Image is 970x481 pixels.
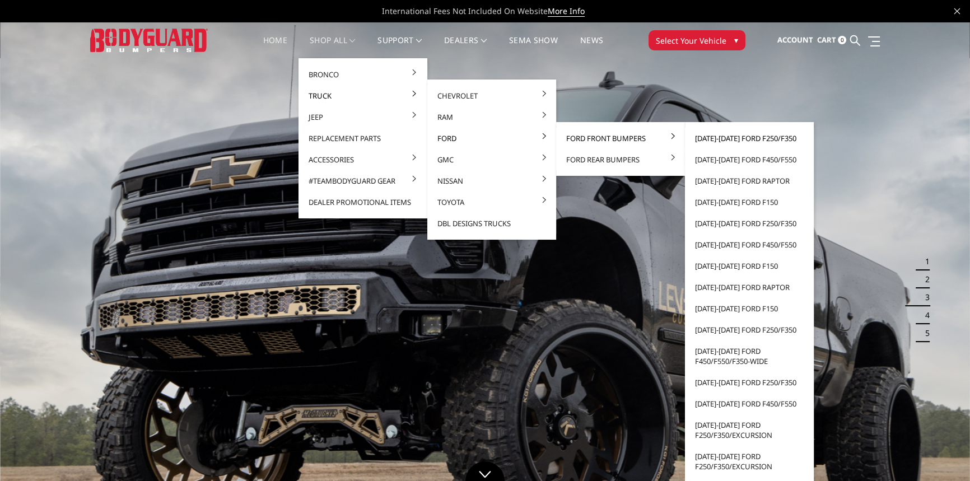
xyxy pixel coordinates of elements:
span: Account [777,35,813,45]
a: More Info [548,6,585,17]
a: #TeamBodyguard Gear [303,170,423,192]
a: Toyota [432,192,552,213]
a: Bronco [303,64,423,85]
a: GMC [432,149,552,170]
a: SEMA Show [509,36,558,58]
a: Ram [432,106,552,128]
iframe: Chat Widget [914,427,970,481]
button: 4 of 5 [918,306,930,324]
span: Cart [817,35,836,45]
a: DBL Designs Trucks [432,213,552,234]
span: ▾ [734,34,738,46]
button: 5 of 5 [918,324,930,342]
a: [DATE]-[DATE] Ford F250/F350/Excursion [689,414,809,446]
a: [DATE]-[DATE] Ford Raptor [689,277,809,298]
span: 0 [838,36,846,44]
a: Dealers [444,36,487,58]
a: News [580,36,603,58]
a: Ford Front Bumpers [561,128,680,149]
a: [DATE]-[DATE] Ford F250/F350 [689,372,809,393]
button: Select Your Vehicle [649,30,745,50]
a: Nissan [432,170,552,192]
a: Home [263,36,287,58]
a: [DATE]-[DATE] Ford F150 [689,255,809,277]
a: [DATE]-[DATE] Ford F450/F550 [689,149,809,170]
a: [DATE]-[DATE] Ford F250/F350 [689,319,809,340]
a: [DATE]-[DATE] Ford F450/F550 [689,393,809,414]
a: Chevrolet [432,85,552,106]
button: 2 of 5 [918,270,930,288]
a: [DATE]-[DATE] Ford F450/F550 [689,234,809,255]
a: Replacement Parts [303,128,423,149]
a: Ford [432,128,552,149]
span: Select Your Vehicle [656,35,726,46]
a: [DATE]-[DATE] Ford F250/F350/Excursion [689,446,809,477]
img: BODYGUARD BUMPERS [90,29,208,52]
a: [DATE]-[DATE] Ford Raptor [689,170,809,192]
button: 1 of 5 [918,253,930,270]
a: Dealer Promotional Items [303,192,423,213]
a: [DATE]-[DATE] Ford F150 [689,192,809,213]
a: Cart 0 [817,25,846,55]
a: Jeep [303,106,423,128]
a: shop all [310,36,355,58]
a: Account [777,25,813,55]
a: Click to Down [465,461,505,481]
a: [DATE]-[DATE] Ford F250/F350 [689,213,809,234]
a: Accessories [303,149,423,170]
a: Truck [303,85,423,106]
a: [DATE]-[DATE] Ford F450/F550/F350-wide [689,340,809,372]
a: Support [377,36,422,58]
a: Ford Rear Bumpers [561,149,680,170]
a: [DATE]-[DATE] Ford F150 [689,298,809,319]
a: [DATE]-[DATE] Ford F250/F350 [689,128,809,149]
button: 3 of 5 [918,288,930,306]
